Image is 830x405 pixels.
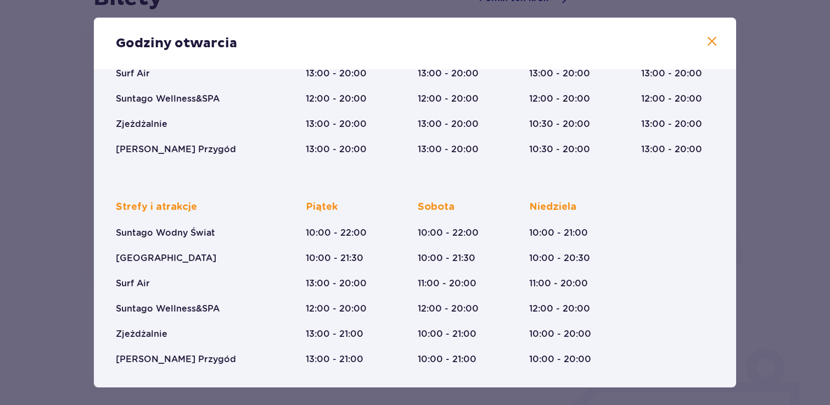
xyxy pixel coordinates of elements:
[116,93,220,105] p: Suntago Wellness&SPA
[529,93,590,105] p: 12:00 - 20:00
[418,227,479,239] p: 10:00 - 22:00
[641,68,702,80] p: 13:00 - 20:00
[418,353,476,365] p: 10:00 - 21:00
[116,118,167,130] p: Zjeżdżalnie
[418,303,479,315] p: 12:00 - 20:00
[306,303,367,315] p: 12:00 - 20:00
[116,252,216,264] p: [GEOGRAPHIC_DATA]
[306,227,367,239] p: 10:00 - 22:00
[418,201,455,214] p: Sobota
[418,252,475,264] p: 10:00 - 21:30
[529,118,590,130] p: 10:30 - 20:00
[116,278,150,290] p: Surf Air
[306,353,363,365] p: 13:00 - 21:00
[529,328,591,340] p: 10:00 - 20:00
[418,68,479,80] p: 13:00 - 20:00
[641,93,702,105] p: 12:00 - 20:00
[116,328,167,340] p: Zjeżdżalnie
[116,68,150,80] p: Surf Air
[529,252,590,264] p: 10:00 - 20:30
[529,303,590,315] p: 12:00 - 20:00
[116,303,220,315] p: Suntago Wellness&SPA
[529,353,591,365] p: 10:00 - 20:00
[306,118,367,130] p: 13:00 - 20:00
[529,227,588,239] p: 10:00 - 21:00
[529,201,576,214] p: Niedziela
[116,35,237,52] p: Godziny otwarcia
[529,143,590,156] p: 10:30 - 20:00
[418,93,479,105] p: 12:00 - 20:00
[418,118,479,130] p: 13:00 - 20:00
[306,252,363,264] p: 10:00 - 21:30
[418,328,476,340] p: 10:00 - 21:00
[116,143,236,156] p: [PERSON_NAME] Przygód
[306,278,367,290] p: 13:00 - 20:00
[418,278,476,290] p: 11:00 - 20:00
[306,93,367,105] p: 12:00 - 20:00
[641,143,702,156] p: 13:00 - 20:00
[306,328,363,340] p: 13:00 - 21:00
[116,201,197,214] p: Strefy i atrakcje
[116,227,215,239] p: Suntago Wodny Świat
[641,118,702,130] p: 13:00 - 20:00
[306,68,367,80] p: 13:00 - 20:00
[306,201,338,214] p: Piątek
[529,68,590,80] p: 13:00 - 20:00
[529,278,588,290] p: 11:00 - 20:00
[418,143,479,156] p: 13:00 - 20:00
[116,353,236,365] p: [PERSON_NAME] Przygód
[306,143,367,156] p: 13:00 - 20:00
